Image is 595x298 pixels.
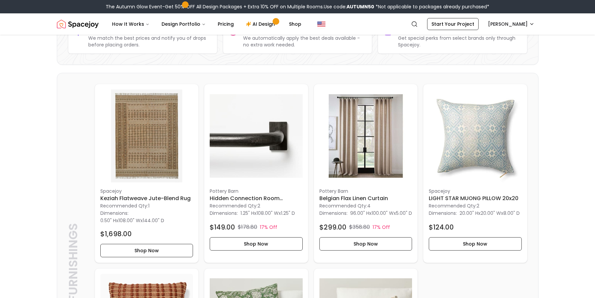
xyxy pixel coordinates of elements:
b: AUTUMN50 [346,3,374,10]
p: Get special perks from select brands only through Spacejoy. [398,35,521,48]
span: 1.25" H [240,210,254,216]
h4: $149.00 [210,222,235,232]
p: 17% Off [260,224,277,231]
span: 20.00" H [460,210,478,216]
span: 96.00" H [350,210,369,216]
span: 144.00" D [143,217,164,224]
a: Keziah Flatweave Jute-Blend Rug imageSpacejoyKeziah Flatweave Jute-Blend RugRecommended Qty:1Dime... [95,84,199,263]
a: Shop [284,17,307,31]
span: 1.25" D [281,210,295,216]
p: Dimensions: [429,209,457,217]
span: 0.50" H [100,217,116,224]
img: LIGHT STAR MUONG PILLOW 20x20 image [429,90,522,182]
a: AI Design [240,17,282,31]
p: Pottery Barn [319,188,412,194]
img: Keziah Flatweave Jute-Blend Rug image [100,90,193,182]
nav: Global [57,13,538,35]
p: Dimensions: [100,209,128,217]
div: Hidden Connection Room Darkening Curtain Rod 60-108 [204,84,308,263]
p: Recommended Qty: 1 [100,202,193,209]
p: x x [240,210,295,216]
p: Dimensions: [319,209,348,217]
span: 100.00" W [372,210,394,216]
div: Keziah Flatweave Jute-Blend Rug [95,84,199,263]
p: We match the best prices and notify you of drops before placing orders. [88,35,212,48]
span: *Not applicable to packages already purchased* [374,3,489,10]
p: Spacejoy [100,188,193,194]
button: Shop Now [100,244,193,257]
a: Start Your Project [427,18,479,30]
a: Spacejoy [57,17,99,31]
a: Hidden Connection Room Darkening Curtain Rod 60-108 imagePottery BarnHidden Connection Room Darke... [204,84,308,263]
p: $178.80 [238,223,257,231]
span: 108.00" W [257,210,279,216]
span: 20.00" W [481,210,501,216]
a: LIGHT STAR MUONG PILLOW 20x20 imageSpacejoyLIGHT STAR MUONG PILLOW 20x20Recommended Qty:2Dimensio... [423,84,527,263]
span: Use code: [324,3,374,10]
button: Shop Now [319,237,412,251]
h4: $1,698.00 [100,229,132,239]
img: United States [317,20,325,28]
h6: Hidden Connection Room Darkening Curtain Rod 60-108 [210,194,303,202]
p: Dimensions: [210,209,238,217]
h4: $124.00 [429,222,454,232]
a: Belgian Flax Linen Curtain imagePottery BarnBelgian Flax Linen CurtainRecommended Qty:4Dimensions... [314,84,418,263]
p: Spacejoy [429,188,522,194]
img: Spacejoy Logo [57,17,99,31]
nav: Main [107,17,307,31]
button: Shop Now [210,237,303,251]
p: 17% Off [373,224,390,231]
p: x x [100,217,164,224]
p: x x [460,210,520,216]
h6: Belgian Flax Linen Curtain [319,194,412,202]
span: 108.00" W [118,217,140,224]
h6: Keziah Flatweave Jute-Blend Rug [100,194,193,202]
p: x x [350,210,412,216]
div: Belgian Flax Linen Curtain [314,84,418,263]
p: Recommended Qty: 4 [319,202,412,209]
button: Design Portfolio [156,17,211,31]
p: Pottery Barn [210,188,303,194]
a: Pricing [212,17,239,31]
button: How It Works [107,17,155,31]
h4: $299.00 [319,222,346,232]
p: Recommended Qty: 2 [429,202,522,209]
img: Hidden Connection Room Darkening Curtain Rod 60-108 image [210,90,303,182]
p: Recommended Qty: 2 [210,202,303,209]
h6: LIGHT STAR MUONG PILLOW 20x20 [429,194,522,202]
p: We automatically apply the best deals available - no extra work needed. [243,35,367,48]
div: The Autumn Glow Event-Get 50% OFF All Design Packages + Extra 10% OFF on Multiple Rooms. [106,3,489,10]
button: Shop Now [429,237,522,251]
img: Belgian Flax Linen Curtain image [319,90,412,182]
div: LIGHT STAR MUONG PILLOW 20x20 [423,84,527,263]
button: [PERSON_NAME] [484,18,538,30]
span: 8.00" D [503,210,520,216]
span: 5.00" D [396,210,412,216]
p: $358.80 [349,223,370,231]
